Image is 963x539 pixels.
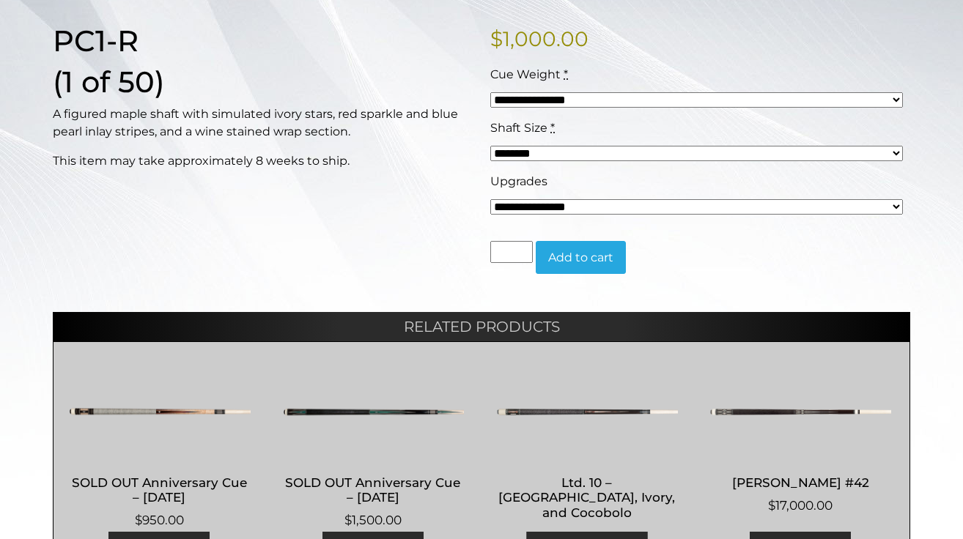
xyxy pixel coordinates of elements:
bdi: 1,000.00 [490,26,588,51]
h2: [PERSON_NAME] #42 [709,469,892,496]
p: This item may take approximately 8 weeks to ship. [53,152,473,170]
p: A figured maple shaft with simulated ivory stars, red sparkle and blue pearl inlay stripes, and a... [53,105,473,141]
span: Shaft Size [490,121,547,135]
a: [PERSON_NAME] #42 $17,000.00 [709,368,892,515]
h1: PC1-R [53,23,473,59]
bdi: 950.00 [135,513,184,527]
a: SOLD OUT Anniversary Cue – [DATE] $950.00 [68,368,251,529]
img: Joseph Pechauer #42 [709,368,892,456]
abbr: required [564,67,568,81]
h2: SOLD OUT Anniversary Cue – [DATE] [282,469,465,511]
h2: Related products [53,312,910,341]
span: Upgrades [490,174,547,188]
abbr: required [550,121,555,135]
span: Cue Weight [490,67,561,81]
bdi: 1,500.00 [344,513,402,527]
a: SOLD OUT Anniversary Cue – [DATE] $1,500.00 [282,368,465,529]
img: SOLD OUT Anniversary Cue - DEC 5 [282,368,465,456]
button: Add to cart [536,241,626,275]
a: Ltd. 10 – [GEOGRAPHIC_DATA], Ivory, and Cocobolo [495,368,678,526]
h2: Ltd. 10 – [GEOGRAPHIC_DATA], Ivory, and Cocobolo [495,469,678,526]
input: Product quantity [490,241,533,263]
h2: SOLD OUT Anniversary Cue – [DATE] [68,469,251,511]
h1: (1 of 50) [53,64,473,100]
bdi: 17,000.00 [768,498,833,513]
span: $ [135,513,142,527]
span: $ [490,26,503,51]
span: $ [344,513,352,527]
img: Ltd. 10 - Ebony, Ivory, and Cocobolo [495,368,678,456]
span: $ [768,498,775,513]
img: SOLD OUT Anniversary Cue - DEC 2 [68,368,251,456]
